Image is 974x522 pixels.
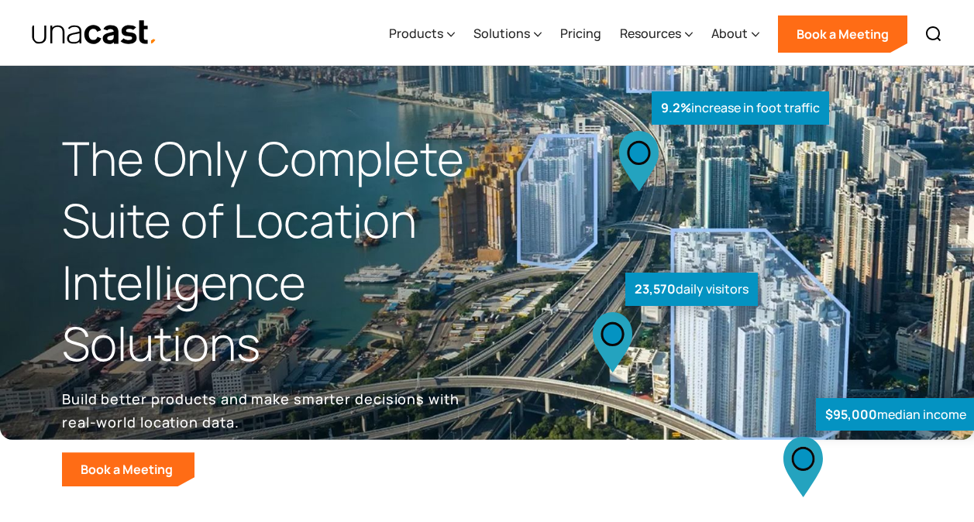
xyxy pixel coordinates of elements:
p: Build better products and make smarter decisions with real-world location data. [62,387,465,434]
strong: $95,000 [825,406,877,423]
strong: 23,570 [635,280,676,297]
div: Resources [620,24,681,43]
img: Unacast text logo [31,19,157,46]
strong: 9.2% [661,99,691,116]
div: Resources [620,2,693,66]
a: Pricing [560,2,601,66]
div: Products [389,2,455,66]
div: About [711,2,759,66]
h1: The Only Complete Suite of Location Intelligence Solutions [62,128,487,375]
div: About [711,24,748,43]
a: Book a Meeting [62,452,194,486]
div: Solutions [473,24,530,43]
div: Products [389,24,443,43]
div: Solutions [473,2,542,66]
img: Search icon [924,25,943,43]
a: home [31,19,157,46]
div: daily visitors [625,273,758,306]
a: Book a Meeting [778,15,907,53]
div: increase in foot traffic [652,91,829,125]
